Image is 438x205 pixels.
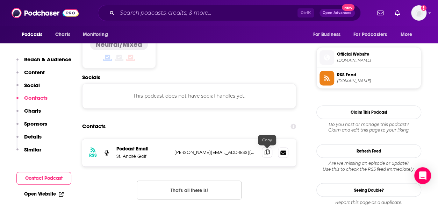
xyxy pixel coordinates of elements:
[349,28,397,41] button: open menu
[374,7,386,19] a: Show notifications dropdown
[55,30,70,40] span: Charts
[316,122,421,127] span: Do you host or manage this podcast?
[82,83,296,108] div: This podcast does not have social handles yet.
[83,30,108,40] span: Monitoring
[396,28,421,41] button: open menu
[24,191,64,197] a: Open Website
[411,5,426,21] span: Logged in as aridings
[16,107,41,120] button: Charts
[319,50,418,65] a: Official Website[DOMAIN_NAME]
[316,105,421,119] button: Claim This Podcast
[421,5,426,11] svg: Add a profile image
[353,30,387,40] span: For Podcasters
[17,28,51,41] button: open menu
[24,146,41,153] p: Similar
[316,122,421,133] div: Claim and edit this page to your liking.
[297,8,314,17] span: Ctrl K
[24,69,45,76] p: Content
[89,153,97,158] h3: RSS
[24,56,71,63] p: Reach & Audience
[96,40,142,49] h4: Neutral/Mixed
[316,144,421,158] button: Refresh Feed
[392,7,403,19] a: Show notifications dropdown
[319,9,355,17] button: Open AdvancedNew
[24,120,47,127] p: Sponsors
[98,5,361,21] div: Search podcasts, credits, & more...
[316,199,421,205] div: Report this page as a duplicate.
[116,153,169,159] p: St. André Golf
[342,4,354,11] span: New
[24,94,48,101] p: Contacts
[82,120,106,133] h2: Contacts
[313,30,340,40] span: For Business
[316,183,421,197] a: Seeing Double?
[174,149,256,155] p: [PERSON_NAME][EMAIL_ADDRESS][PERSON_NAME][DOMAIN_NAME]
[16,120,47,133] button: Sponsors
[319,71,418,85] a: RSS Feed[DOMAIN_NAME]
[258,135,276,145] div: Copy
[16,94,48,107] button: Contacts
[16,146,41,159] button: Similar
[22,30,42,40] span: Podcasts
[16,133,42,146] button: Details
[12,6,79,20] img: Podchaser - Follow, Share and Rate Podcasts
[137,181,242,199] button: Nothing here.
[16,69,45,82] button: Content
[337,51,418,57] span: Official Website
[16,172,71,185] button: Contact Podcast
[16,56,71,69] button: Reach & Audience
[316,161,421,172] div: Are we missing an episode or update? Use this to check the RSS feed immediately.
[323,11,352,15] span: Open Advanced
[401,30,412,40] span: More
[337,78,418,84] span: anchor.fm
[414,167,431,184] div: Open Intercom Messenger
[24,82,40,89] p: Social
[51,28,74,41] a: Charts
[16,82,40,95] button: Social
[308,28,349,41] button: open menu
[24,107,41,114] p: Charts
[337,72,418,78] span: RSS Feed
[337,58,418,63] span: standre.golf
[411,5,426,21] img: User Profile
[82,74,296,80] h2: Socials
[24,133,42,140] p: Details
[411,5,426,21] button: Show profile menu
[117,7,297,19] input: Search podcasts, credits, & more...
[78,28,117,41] button: open menu
[116,146,169,152] p: Podcast Email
